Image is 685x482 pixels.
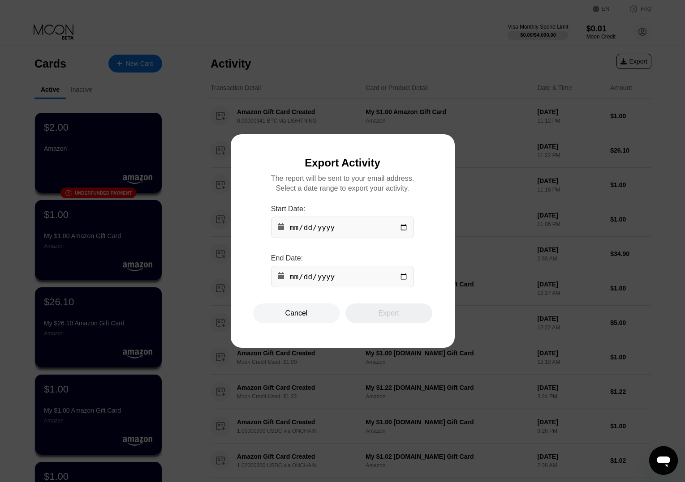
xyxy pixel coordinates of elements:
div: Start Date: [271,205,414,213]
div: The report will be sent to your email address. [271,175,414,183]
iframe: Button to launch messaging window [649,446,678,475]
div: Cancel [285,309,308,318]
div: End Date: [271,254,414,262]
div: Export Activity [305,157,380,169]
div: Cancel [253,303,340,323]
div: Select a date range to export your activity. [276,184,409,192]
